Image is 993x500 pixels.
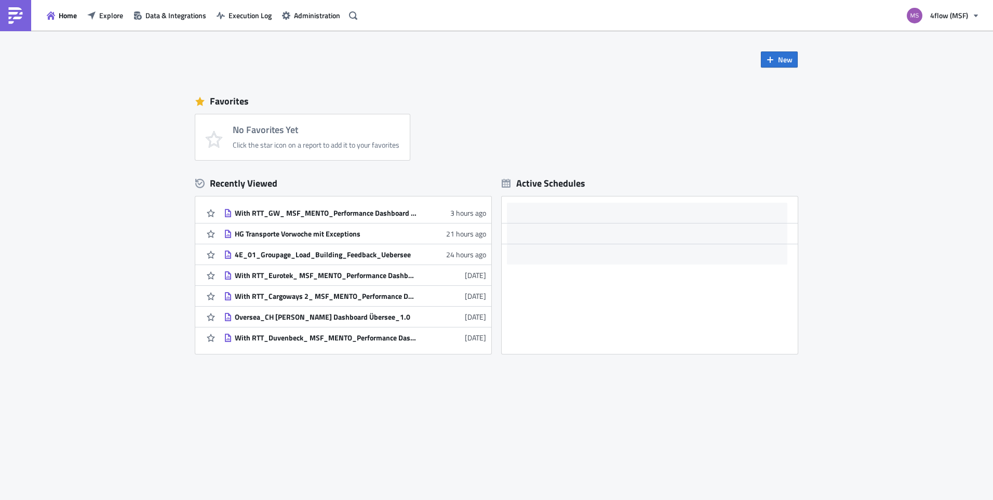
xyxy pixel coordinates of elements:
div: Active Schedules [502,177,585,189]
div: With RTT_Cargoways 2_ MSF_MENTO_Performance Dashboard Carrier_1.1 [235,292,417,301]
time: 2025-08-29T14:29:00Z [465,291,486,301]
time: 2025-08-29T14:22:52Z [465,332,486,343]
span: Data & Integrations [145,10,206,21]
div: 4E_01_Groupage_Load_Building_Feedback_Uebersee [235,250,417,259]
span: Explore [99,10,123,21]
time: 2025-09-17T14:26:31Z [446,228,486,239]
div: With RTT_Duvenbeck_ MSF_MENTO_Performance Dashboard Carrier_1.1 [235,333,417,343]
button: Administration [277,7,345,23]
div: Click the star icon on a report to add it to your favorites [233,140,399,150]
div: With RTT_Eurotek_ MSF_MENTO_Performance Dashboard Carrier_1.1 [235,271,417,280]
div: HG Transporte Vorwoche mit Exceptions [235,229,417,239]
a: Oversea_CH [PERSON_NAME] Dashboard Übersee_1.0[DATE] [224,307,486,327]
button: 4flow (MSF) [901,4,985,27]
div: Favorites [195,94,798,109]
span: Administration [294,10,340,21]
time: 2025-09-18T08:29:18Z [450,207,486,218]
img: PushMetrics [7,7,24,24]
div: Recently Viewed [195,176,491,191]
h4: No Favorites Yet [233,125,399,135]
button: Home [42,7,82,23]
time: 2025-09-17T11:26:07Z [465,270,486,281]
img: Avatar [906,7,923,24]
span: New [778,54,793,65]
time: 2025-09-17T11:38:25Z [446,249,486,260]
a: With RTT_Duvenbeck_ MSF_MENTO_Performance Dashboard Carrier_1.1[DATE] [224,327,486,348]
button: Data & Integrations [128,7,211,23]
a: HG Transporte Vorwoche mit Exceptions21 hours ago [224,223,486,244]
a: 4E_01_Groupage_Load_Building_Feedback_Uebersee24 hours ago [224,244,486,265]
span: 4flow (MSF) [930,10,968,21]
time: 2025-08-29T14:23:22Z [465,311,486,322]
a: With RTT_GW_ MSF_MENTO_Performance Dashboard Carrier_1.13 hours ago [224,203,486,223]
button: Execution Log [211,7,277,23]
span: Home [59,10,77,21]
a: With RTT_Cargoways 2_ MSF_MENTO_Performance Dashboard Carrier_1.1[DATE] [224,286,486,306]
div: Oversea_CH [PERSON_NAME] Dashboard Übersee_1.0 [235,312,417,322]
div: With RTT_GW_ MSF_MENTO_Performance Dashboard Carrier_1.1 [235,208,417,218]
button: New [761,51,798,68]
a: With RTT_Eurotek_ MSF_MENTO_Performance Dashboard Carrier_1.1[DATE] [224,265,486,285]
span: Execution Log [229,10,272,21]
button: Explore [82,7,128,23]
